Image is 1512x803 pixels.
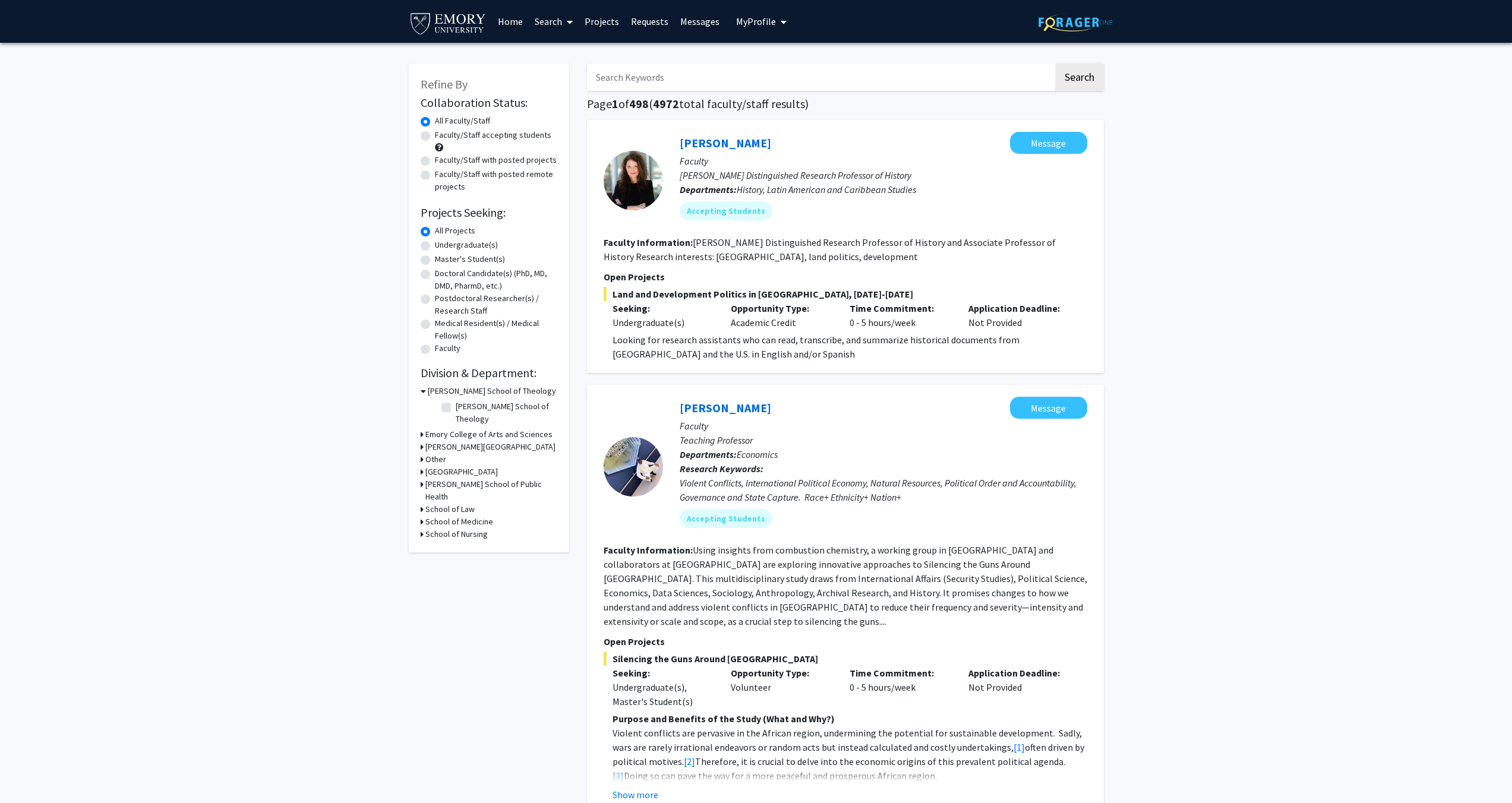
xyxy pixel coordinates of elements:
[425,428,553,441] h3: Emory College of Arts and Sciences
[613,333,1087,361] p: Looking for research assistants who can read, transcribe, and summarize historical documents from...
[613,315,714,330] div: Undergraduate(s)
[680,168,1087,182] p: [PERSON_NAME] Distinguished Research Professor of History
[959,301,1078,330] div: Not Provided
[456,400,554,425] label: [PERSON_NAME] School of Theology
[587,64,1053,91] input: Search Keywords
[425,466,498,478] h3: [GEOGRAPHIC_DATA]
[604,544,1087,627] fg-read-more: Using insights from combustion chemistry, a working group in [GEOGRAPHIC_DATA] and collaborators ...
[680,419,1087,433] p: Faculty
[587,97,1104,111] h1: Page of ( total faculty/staff results)
[680,448,737,460] b: Departments:
[737,448,778,460] span: Economics
[1010,132,1087,154] button: Message Adriana Chira
[737,184,916,195] span: History, Latin American and Caribbean Studies
[421,206,557,220] h2: Projects Seeking:
[604,236,693,248] b: Faculty Information:
[425,441,555,453] h3: [PERSON_NAME][GEOGRAPHIC_DATA]
[629,96,649,111] span: 498
[428,385,556,397] h3: [PERSON_NAME] School of Theology
[435,267,557,292] label: Doctoral Candidate(s) (PhD, MD, DMD, PharmD, etc.)
[612,96,618,111] span: 1
[684,755,695,767] a: [2]
[613,788,658,802] button: Show more
[1014,741,1025,753] a: [1]
[604,270,1087,284] p: Open Projects
[435,154,557,166] label: Faculty/Staff with posted projects
[841,666,959,709] div: 0 - 5 hours/week
[435,317,557,342] label: Medical Resident(s) / Medical Fellow(s)
[1055,64,1104,91] button: Search
[435,342,460,355] label: Faculty
[680,201,772,220] mat-chip: Accepting Students
[613,726,1087,783] p: Violent conflicts are pervasive in the African region, undermining the potential for sustainable ...
[492,1,529,42] a: Home
[959,666,1078,709] div: Not Provided
[680,476,1087,504] div: Violent Conflicts, International Political Economy, Natural Resources, Political Order and Accoun...
[680,154,1087,168] p: Faculty
[409,10,488,36] img: Emory University Logo
[435,225,475,237] label: All Projects
[680,184,737,195] b: Departments:
[674,1,725,42] a: Messages
[421,96,557,110] h2: Collaboration Status:
[850,301,951,315] p: Time Commitment:
[529,1,579,42] a: Search
[680,135,771,150] a: [PERSON_NAME]
[425,478,557,503] h3: [PERSON_NAME] School of Public Health
[680,509,772,528] mat-chip: Accepting Students
[722,666,841,709] div: Volunteer
[613,713,835,725] strong: Purpose and Benefits of the Study (What and Why?)
[722,301,841,330] div: Academic Credit
[653,96,679,111] span: 4972
[680,400,771,415] a: [PERSON_NAME]
[421,77,468,91] span: Refine By
[613,770,624,782] a: [3]
[625,1,674,42] a: Requests
[425,528,488,540] h3: School of Nursing
[604,236,1056,263] fg-read-more: [PERSON_NAME] Distinguished Research Professor of History and Associate Professor of History Rese...
[604,544,693,556] b: Faculty Information:
[731,301,832,315] p: Opportunity Type:
[435,253,505,265] label: Master's Student(s)
[435,292,557,317] label: Postdoctoral Researcher(s) / Research Staff
[613,666,714,680] p: Seeking:
[425,503,475,516] h3: School of Law
[850,666,951,680] p: Time Commitment:
[613,680,714,709] div: Undergraduate(s), Master's Student(s)
[613,301,714,315] p: Seeking:
[1010,397,1087,419] button: Message Melvin Ayogu
[1038,13,1113,31] img: ForagerOne Logo
[680,433,1087,447] p: Teaching Professor
[435,239,498,251] label: Undergraduate(s)
[736,15,776,27] span: My Profile
[435,168,557,193] label: Faculty/Staff with posted remote projects
[968,301,1069,315] p: Application Deadline:
[9,750,50,794] iframe: Chat
[841,301,959,330] div: 0 - 5 hours/week
[425,516,493,528] h3: School of Medicine
[731,666,832,680] p: Opportunity Type:
[435,115,490,127] label: All Faculty/Staff
[680,463,763,475] b: Research Keywords:
[421,366,557,380] h2: Division & Department:
[604,634,1087,649] p: Open Projects
[579,1,625,42] a: Projects
[968,666,1069,680] p: Application Deadline:
[604,652,1087,666] span: Silencing the Guns Around [GEOGRAPHIC_DATA]
[435,129,551,141] label: Faculty/Staff accepting students
[425,453,446,466] h3: Other
[604,287,1087,301] span: Land and Development Politics in [GEOGRAPHIC_DATA], [DATE]-[DATE]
